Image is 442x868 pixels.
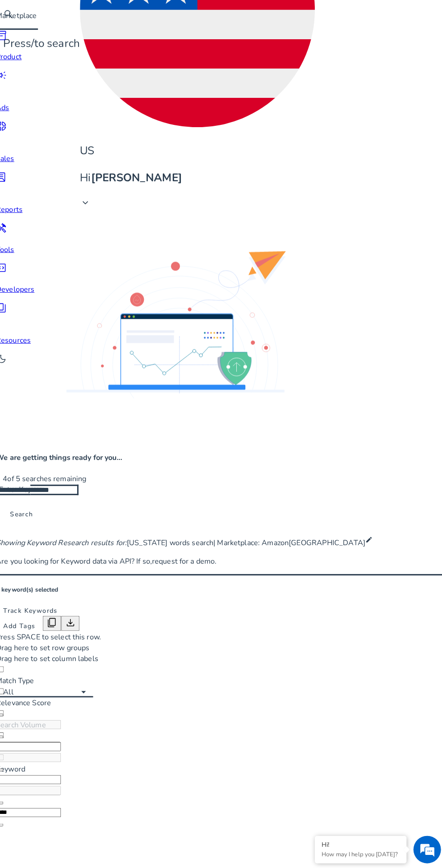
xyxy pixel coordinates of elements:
[68,621,78,632] span: download
[320,841,397,850] div: Hi!
[214,543,288,553] span: | Marketplace: Amazon
[288,543,363,553] span: [GEOGRAPHIC_DATA]
[83,209,93,220] span: keyboard_arrow_down
[7,50,83,65] p: Press to search
[83,182,313,197] p: Hi
[363,540,370,551] mat-icon: edit
[93,182,183,197] b: [PERSON_NAME]
[129,543,214,553] span: [US_STATE] words search
[7,480,435,491] div: of 5 searches remaining
[64,620,82,635] button: download
[153,561,215,571] a: request for a demo
[83,155,313,171] p: US
[320,851,397,859] p: How may I help you today?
